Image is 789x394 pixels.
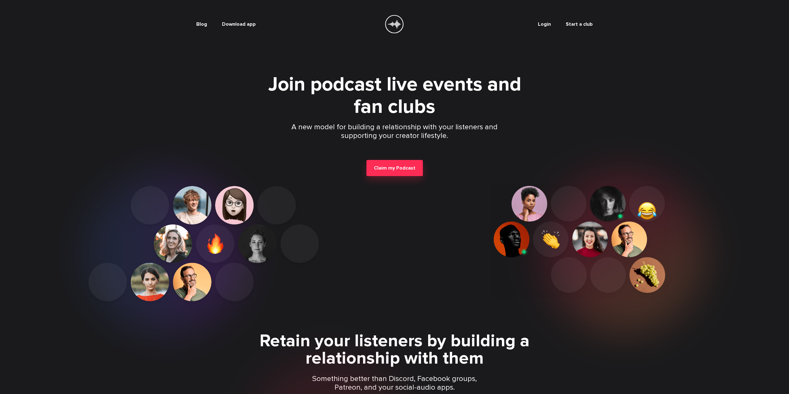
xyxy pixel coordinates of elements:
img: Users Icons [490,184,669,298]
button: Download app [222,21,256,27]
span: Claim my Podcast [374,165,415,171]
p: A new model for building a relationship with your listeners and supporting your creator lifestyle. [290,123,499,140]
a: Blog [196,21,207,27]
p: Something better than Discord, Facebook groups, Patreon, and your social-audio apps. [305,374,484,392]
h1: Join podcast live events and fan clubs [256,73,534,118]
a: Login [538,21,551,27]
img: Users Icons [85,184,323,306]
button: Claim my Podcast [366,160,423,176]
h2: Retain your listeners by building a relationship with them [236,332,553,367]
a: Start a club [566,21,593,27]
